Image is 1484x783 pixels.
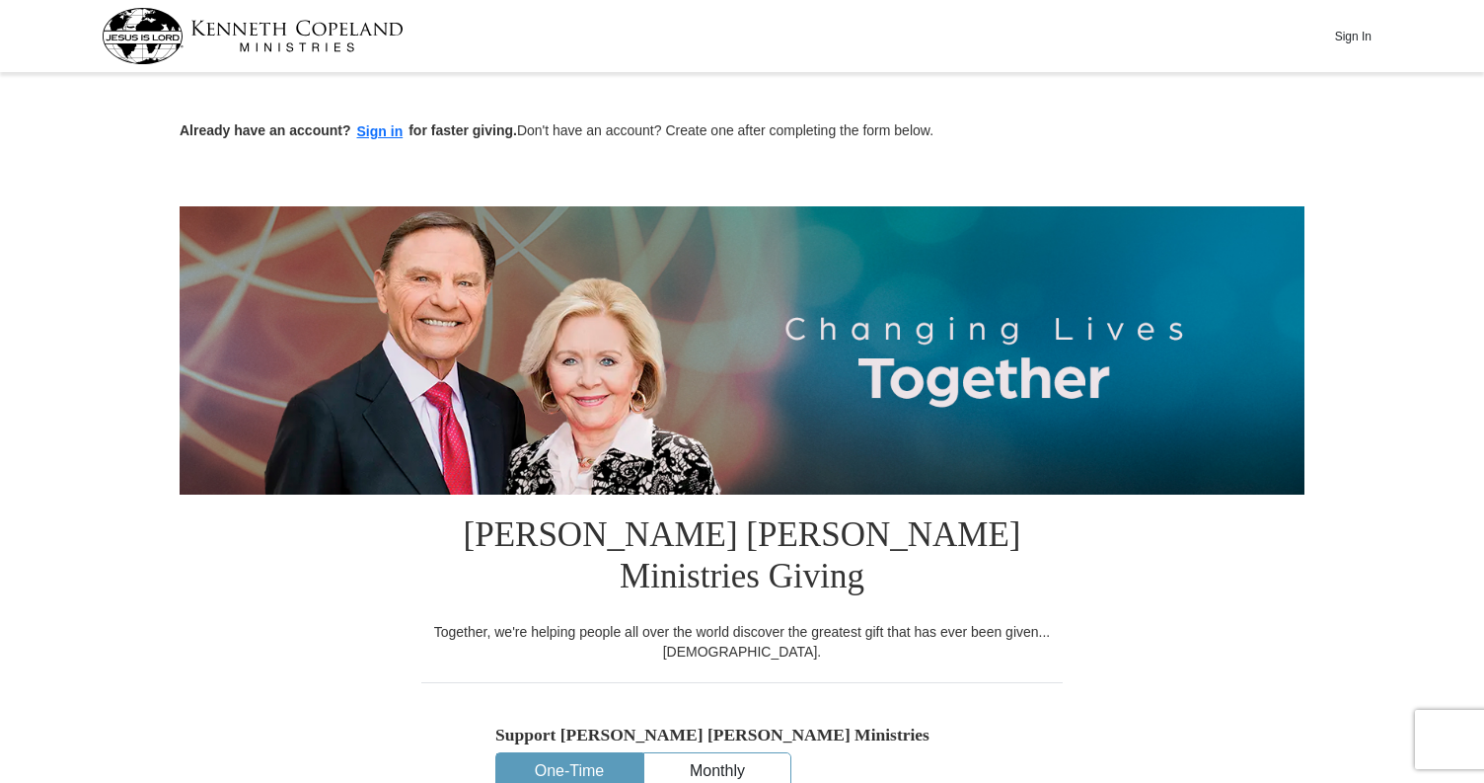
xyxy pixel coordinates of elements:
p: Don't have an account? Create one after completing the form below. [180,120,1304,143]
strong: Already have an account? for faster giving. [180,122,517,138]
div: Together, we're helping people all over the world discover the greatest gift that has ever been g... [421,622,1063,662]
img: kcm-header-logo.svg [102,8,404,64]
h5: Support [PERSON_NAME] [PERSON_NAME] Ministries [495,725,989,745]
button: Sign In [1323,21,1382,51]
button: Sign in [351,120,409,143]
h1: [PERSON_NAME] [PERSON_NAME] Ministries Giving [421,495,1063,622]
